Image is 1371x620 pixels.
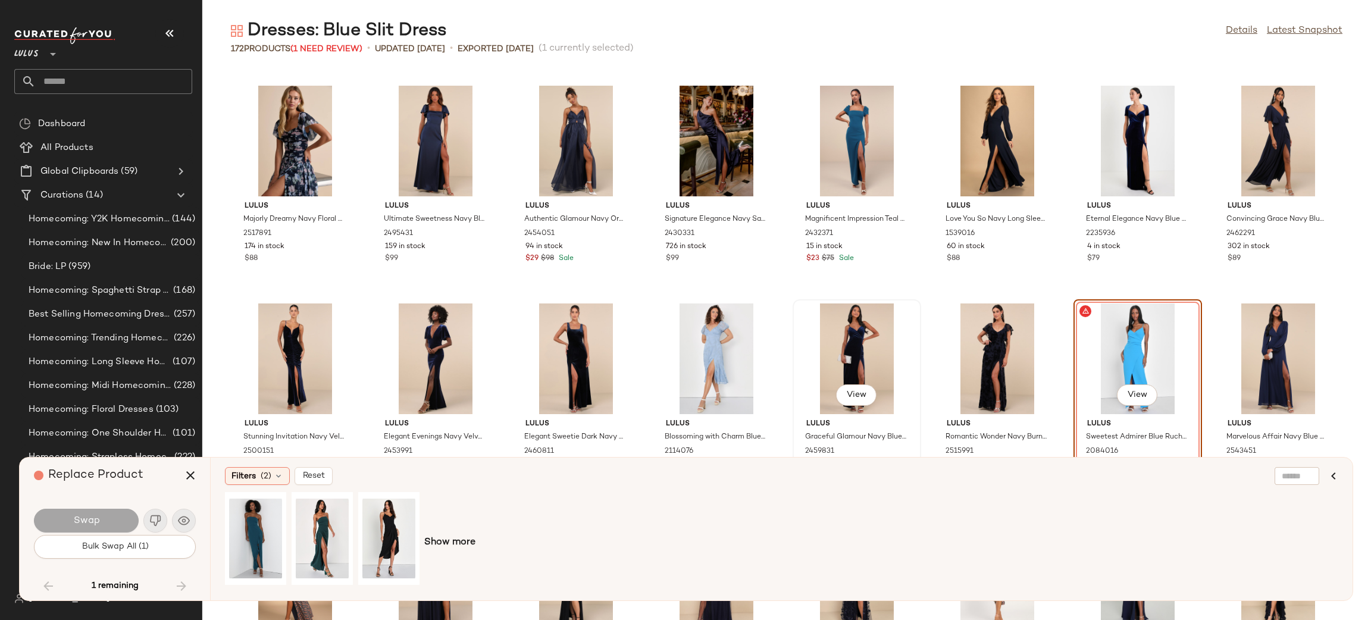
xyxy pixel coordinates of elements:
img: 10298401_2114076.jpg [656,303,777,414]
span: 2515991 [946,446,974,457]
span: Stunning Invitation Navy Velvet Ruched Sleeveless Maxi Dress [243,432,345,443]
img: 2517891_2_01_hero_Retakes_2025-08-08.jpg [235,86,355,196]
img: 12095501_2500151.jpg [235,303,355,414]
span: Lulus [947,201,1048,212]
span: View [846,390,866,400]
span: Reset [302,471,325,481]
img: svg%3e [14,594,24,603]
span: Homecoming: Long Sleeve Homecoming Dresses [29,355,170,369]
img: 10668321_2151516.jpg [229,496,282,581]
img: 11953421_2454051.jpg [516,86,636,196]
span: Majorly Dreamy Navy Floral Mesh Ruched Drop Waist Maxi Dress [243,214,345,225]
span: Elegant Evenings Navy Velvet Flutter Sleeve Trumpet Maxi Dress [384,432,485,443]
span: (1 currently selected) [539,42,634,56]
span: Filters [231,470,256,483]
span: Lulus [245,201,346,212]
span: 1 remaining [92,581,139,591]
img: 12111201_2543451.jpg [1218,303,1338,414]
span: 2114076 [665,446,693,457]
span: All Products [40,141,93,155]
span: (959) [66,260,90,274]
span: Lulus [525,201,627,212]
span: 2084016 [1086,446,1118,457]
span: (14) [83,189,103,202]
span: (1 Need Review) [290,45,362,54]
span: Lulus [806,419,907,430]
span: Graceful Glamour Navy Blue Velvet Surplice Maxi Dress [805,432,906,443]
span: Lulus [666,419,767,430]
img: 10364021_2120496.jpg [296,496,349,581]
span: Bulk Swap All (1) [81,542,148,552]
span: $99 [385,253,398,264]
button: View [1117,384,1157,406]
img: 12068981_2495431.jpg [375,86,496,196]
span: View [1127,390,1147,400]
span: 2543451 [1226,446,1256,457]
span: (257) [171,308,195,321]
img: 10926721_2235936.jpg [1078,86,1198,196]
span: Lulus [947,419,1048,430]
span: (103) [154,403,179,417]
span: Authentic Glamour Navy Organza Sleeveless Cutout Maxi Dress [524,214,625,225]
span: (101) [170,427,195,440]
button: View [836,384,877,406]
span: 174 in stock [245,242,284,252]
img: 12150581_2515991.jpg [937,303,1057,414]
span: Elegant Sweetie Dark Navy Velvet Square Neck Maxi Dress [524,432,625,443]
span: Sweetest Admirer Blue Ruched Surplice Maxi Dress [1086,432,1187,443]
span: (168) [171,284,195,298]
p: updated [DATE] [375,43,445,55]
span: 2235936 [1086,228,1115,239]
span: Dashboard [38,117,85,131]
div: Dresses: Blue Slit Dress [231,19,447,43]
img: 10117001_2084016.jpg [1078,303,1198,414]
span: (228) [171,379,195,393]
span: 1539016 [946,228,975,239]
span: Homecoming: Y2K Homecoming Dresses [29,212,170,226]
img: svg%3e [231,25,243,37]
span: 2430331 [665,228,694,239]
span: Lulus [1228,419,1329,430]
span: 2432371 [805,228,833,239]
span: 2500151 [243,446,274,457]
span: 4 in stock [1087,242,1120,252]
span: Convincing Grace Navy Blue Flutter Sleeve Wrap Maxi Dress [1226,214,1328,225]
span: $89 [1228,253,1241,264]
span: Curations [40,189,83,202]
span: $88 [245,253,258,264]
span: Replace Product [48,469,143,481]
span: $88 [947,253,960,264]
span: Lulus [385,419,486,430]
span: 94 in stock [525,242,563,252]
span: $98 [541,253,554,264]
span: Ultimate Sweetness Navy Blue Satin Flutter Sleeve Maxi Dress [384,214,485,225]
span: Sale [837,255,854,262]
span: Homecoming: Spaghetti Strap Homecoming Dresses [29,284,171,298]
span: Homecoming: One Shoulder Homecoming Dresses [29,427,170,440]
span: Lulus [14,40,39,62]
span: $79 [1087,253,1100,264]
span: • [367,42,370,56]
span: Lulus [385,201,486,212]
div: Products [231,43,362,55]
span: $29 [525,253,539,264]
span: 2495431 [384,228,413,239]
span: (2) [261,470,271,483]
img: cfy_white_logo.C9jOOHJF.svg [14,27,115,44]
span: Lulus [1228,201,1329,212]
img: 12991501_2430331.jpg [656,86,777,196]
span: Lulus [806,201,907,212]
span: (107) [170,355,195,369]
span: Marvelous Affair Navy Blue Pleated Lace-Up Maxi Dress [1226,432,1328,443]
span: $75 [822,253,834,264]
span: Love You So Navy Long Sleeve Maxi Dress [946,214,1047,225]
span: Lulus [245,419,346,430]
span: Homecoming: Midi Homecoming Dresses [29,379,171,393]
span: 60 in stock [947,242,985,252]
span: Blossoming with Charm Blue Embroidered Tie-Back Midi Dress [665,432,766,443]
span: 15 in stock [806,242,843,252]
span: 726 in stock [666,242,706,252]
span: (144) [170,212,195,226]
span: $99 [666,253,679,264]
span: 172 [231,45,244,54]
